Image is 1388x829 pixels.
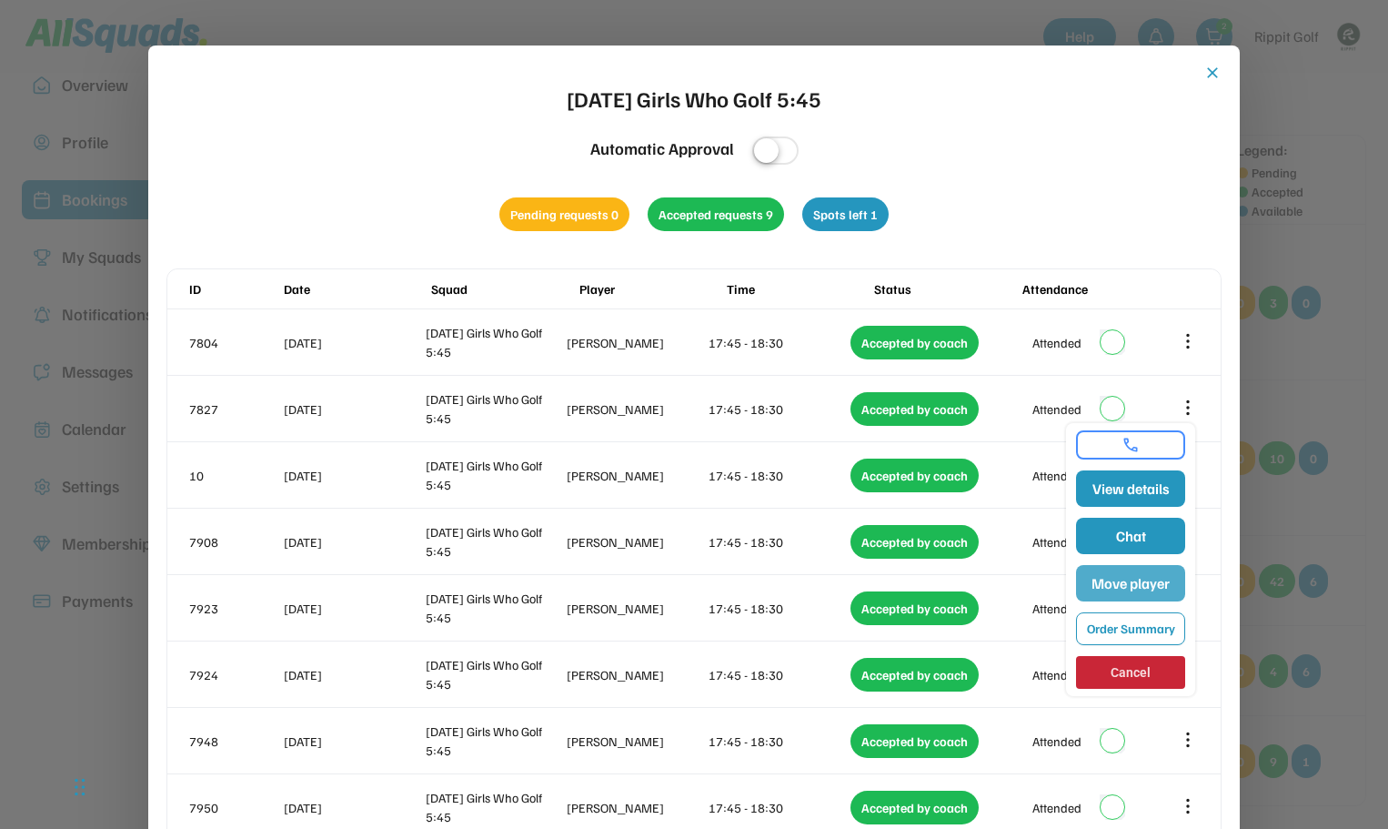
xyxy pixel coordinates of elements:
button: Order Summary [1076,612,1185,645]
div: Attended [1032,532,1081,551]
button: close [1203,64,1222,82]
div: Accepted by coach [850,791,979,824]
div: [PERSON_NAME] [567,798,705,817]
div: [DATE] Girls Who Golf 5:45 [426,655,564,693]
div: 17:45 - 18:30 [709,732,847,751]
div: Date [284,279,427,298]
div: Time [727,279,870,298]
div: [DATE] Girls Who Golf 5:45 [426,389,564,428]
div: Accepted by coach [850,658,979,692]
div: 17:45 - 18:30 [709,466,847,485]
div: [DATE] [284,532,422,551]
div: 17:45 - 18:30 [709,798,847,817]
div: [PERSON_NAME] [567,532,705,551]
div: Accepted by coach [850,392,979,426]
div: Pending requests 0 [499,197,629,231]
div: [PERSON_NAME] [567,333,705,352]
div: [DATE] Girls Who Golf 5:45 [426,323,564,361]
div: [DATE] Girls Who Golf 5:45 [426,589,564,627]
div: Accepted by coach [850,591,979,625]
div: [DATE] Girls Who Golf 5:45 [426,522,564,561]
div: [PERSON_NAME] [567,665,705,684]
div: [DATE] [284,399,422,419]
div: Status [874,279,1018,298]
div: Attended [1032,399,1081,419]
div: 7804 [189,333,280,352]
div: Automatic Approval [590,136,734,161]
div: Squad [431,279,575,298]
div: [DATE] Girls Who Golf 5:45 [567,82,821,115]
div: [PERSON_NAME] [567,599,705,618]
div: [PERSON_NAME] [567,732,705,751]
div: Accepted by coach [850,459,979,492]
div: Attended [1032,333,1081,352]
div: 17:45 - 18:30 [709,532,847,551]
button: Move player [1076,565,1185,602]
div: [DATE] [284,599,422,618]
div: 17:45 - 18:30 [709,333,847,352]
div: 7923 [189,599,280,618]
div: Spots left 1 [802,197,889,231]
div: Player [579,279,723,298]
div: Accepted by coach [850,326,979,359]
div: 17:45 - 18:30 [709,665,847,684]
button: Cancel [1076,656,1185,689]
div: [DATE] Girls Who Golf 5:45 [426,722,564,760]
div: 17:45 - 18:30 [709,599,847,618]
div: [DATE] [284,466,422,485]
div: 7827 [189,399,280,419]
div: Attended [1032,665,1081,684]
div: Accepted by coach [850,724,979,758]
div: ID [189,279,280,298]
div: 17:45 - 18:30 [709,399,847,419]
div: Accepted requests 9 [648,197,784,231]
div: [PERSON_NAME] [567,466,705,485]
div: [DATE] [284,333,422,352]
div: Attended [1032,732,1081,751]
div: 7908 [189,532,280,551]
div: Attended [1032,466,1081,485]
div: Attendance [1022,279,1166,298]
div: [DATE] Girls Who Golf 5:45 [426,788,564,826]
button: View details [1076,470,1185,507]
button: Chat [1076,518,1185,554]
div: Attended [1032,599,1081,618]
div: Attended [1032,798,1081,817]
div: [DATE] Girls Who Golf 5:45 [426,456,564,494]
div: 10 [189,466,280,485]
div: Accepted by coach [850,525,979,559]
div: [PERSON_NAME] [567,399,705,419]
